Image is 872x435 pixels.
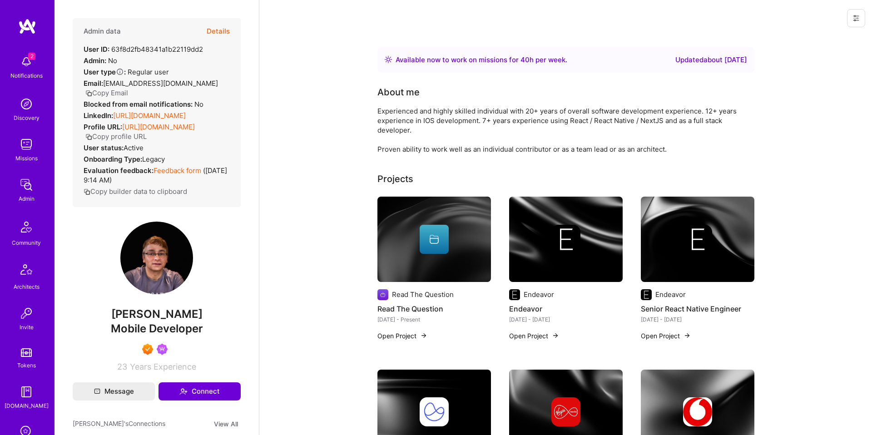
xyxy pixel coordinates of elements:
[17,95,35,113] img: discovery
[159,382,241,400] button: Connect
[14,113,40,123] div: Discovery
[84,123,122,131] strong: Profile URL:
[85,132,147,141] button: Copy profile URL
[377,197,491,282] img: cover
[509,303,623,315] h4: Endeavor
[130,362,196,371] span: Years Experience
[15,260,37,282] img: Architects
[641,331,691,341] button: Open Project
[84,111,113,120] strong: LinkedIn:
[85,133,92,140] i: icon Copy
[85,90,92,97] i: icon Copy
[17,135,35,153] img: teamwork
[509,331,559,341] button: Open Project
[420,397,449,426] img: Company logo
[17,53,35,71] img: bell
[111,322,203,335] span: Mobile Developer
[509,315,623,324] div: [DATE] - [DATE]
[73,307,241,321] span: [PERSON_NAME]
[84,100,194,109] strong: Blocked from email notifications:
[179,387,188,395] i: icon Connect
[675,54,747,65] div: Updated about [DATE]
[84,68,126,76] strong: User type :
[84,67,169,77] div: Regular user
[552,332,559,339] img: arrow-right
[396,54,567,65] div: Available now to work on missions for h per week .
[142,155,165,163] span: legacy
[84,56,106,65] strong: Admin:
[641,197,754,282] img: cover
[17,361,36,370] div: Tokens
[84,166,154,175] strong: Evaluation feedback:
[154,166,201,175] a: Feedback form
[84,155,142,163] strong: Onboarding Type:
[14,282,40,292] div: Architects
[5,401,49,410] div: [DOMAIN_NAME]
[84,45,109,54] strong: User ID:
[377,172,413,186] div: Projects
[207,18,230,44] button: Details
[116,68,124,76] i: Help
[84,27,121,35] h4: Admin data
[392,290,454,299] div: Read The Question
[211,419,241,429] button: View All
[15,153,38,163] div: Missions
[377,303,491,315] h4: Read The Question
[684,332,691,339] img: arrow-right
[84,143,124,152] strong: User status:
[641,289,652,300] img: Company logo
[73,382,155,400] button: Message
[19,194,35,203] div: Admin
[377,315,491,324] div: [DATE] - Present
[10,71,43,80] div: Notifications
[12,238,41,247] div: Community
[655,290,686,299] div: Endeavor
[17,383,35,401] img: guide book
[683,397,712,426] img: Company logo
[520,55,530,64] span: 40
[84,56,117,65] div: No
[157,344,168,355] img: Been on Mission
[122,123,195,131] a: [URL][DOMAIN_NAME]
[94,388,100,395] i: icon Mail
[84,187,187,196] button: Copy builder data to clipboard
[551,225,580,254] img: Company logo
[641,315,754,324] div: [DATE] - [DATE]
[420,332,427,339] img: arrow-right
[385,56,392,63] img: Availability
[641,303,754,315] h4: Senior React Native Engineer
[17,176,35,194] img: admin teamwork
[377,106,741,154] div: Experienced and highly skilled individual with 20+ years of overall software development experien...
[84,79,103,88] strong: Email:
[103,79,218,88] span: [EMAIL_ADDRESS][DOMAIN_NAME]
[15,216,37,238] img: Community
[117,362,127,371] span: 23
[377,289,388,300] img: Company logo
[377,85,420,99] div: About me
[84,99,203,109] div: No
[377,331,427,341] button: Open Project
[113,111,186,120] a: [URL][DOMAIN_NAME]
[120,222,193,294] img: User Avatar
[84,44,203,54] div: 63f8d2fb48341a1b22119dd2
[84,188,90,195] i: icon Copy
[551,397,580,426] img: Company logo
[17,304,35,322] img: Invite
[524,290,554,299] div: Endeavor
[73,419,165,429] span: [PERSON_NAME]'s Connections
[21,348,32,357] img: tokens
[142,344,153,355] img: Exceptional A.Teamer
[84,166,230,185] div: ( [DATE] 9:14 AM )
[20,322,34,332] div: Invite
[509,197,623,282] img: cover
[124,143,144,152] span: Active
[85,88,128,98] button: Copy Email
[18,18,36,35] img: logo
[683,225,712,254] img: Company logo
[28,53,35,60] span: 2
[509,289,520,300] img: Company logo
